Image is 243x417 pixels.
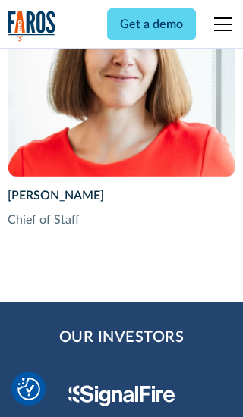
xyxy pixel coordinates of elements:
[8,187,236,205] div: [PERSON_NAME]
[205,6,235,42] div: menu
[68,385,175,406] img: Signal Fire Logo
[17,378,40,400] button: Cookie Settings
[17,378,40,400] img: Revisit consent button
[59,326,185,349] h2: Our Investors
[8,211,236,229] div: Chief of Staff
[107,8,196,40] a: Get a demo
[8,11,56,42] img: Logo of the analytics and reporting company Faros.
[8,11,56,42] a: home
